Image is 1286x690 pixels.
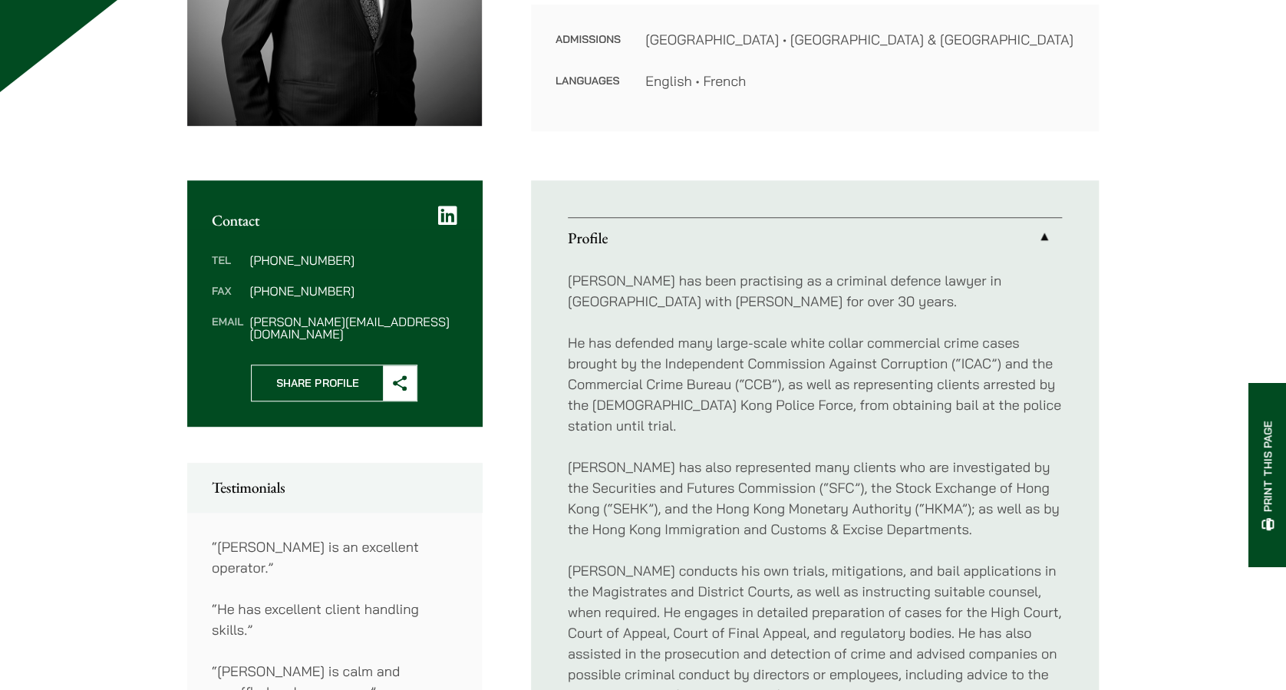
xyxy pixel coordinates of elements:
[249,315,457,340] dd: [PERSON_NAME][EMAIL_ADDRESS][DOMAIN_NAME]
[212,478,457,497] h2: Testimonials
[212,254,243,285] dt: Tel
[568,332,1062,436] p: He has defended many large-scale white collar commercial crime cases brought by the Independent C...
[438,205,457,226] a: LinkedIn
[249,254,457,266] dd: [PHONE_NUMBER]
[556,29,621,71] dt: Admissions
[568,457,1062,540] p: [PERSON_NAME] has also represented many clients who are investigated by the Securities and Future...
[212,599,457,640] p: “He has excellent client handling skills.”
[568,270,1062,312] p: [PERSON_NAME] has been practising as a criminal defence lawyer in [GEOGRAPHIC_DATA] with [PERSON_...
[212,536,457,578] p: “[PERSON_NAME] is an excellent operator.”
[249,285,457,297] dd: [PHONE_NUMBER]
[212,285,243,315] dt: Fax
[645,71,1074,91] dd: English • French
[251,365,417,401] button: Share Profile
[212,315,243,340] dt: Email
[645,29,1074,50] dd: [GEOGRAPHIC_DATA] • [GEOGRAPHIC_DATA] & [GEOGRAPHIC_DATA]
[252,365,383,401] span: Share Profile
[568,218,1062,258] a: Profile
[556,71,621,91] dt: Languages
[212,211,457,229] h2: Contact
